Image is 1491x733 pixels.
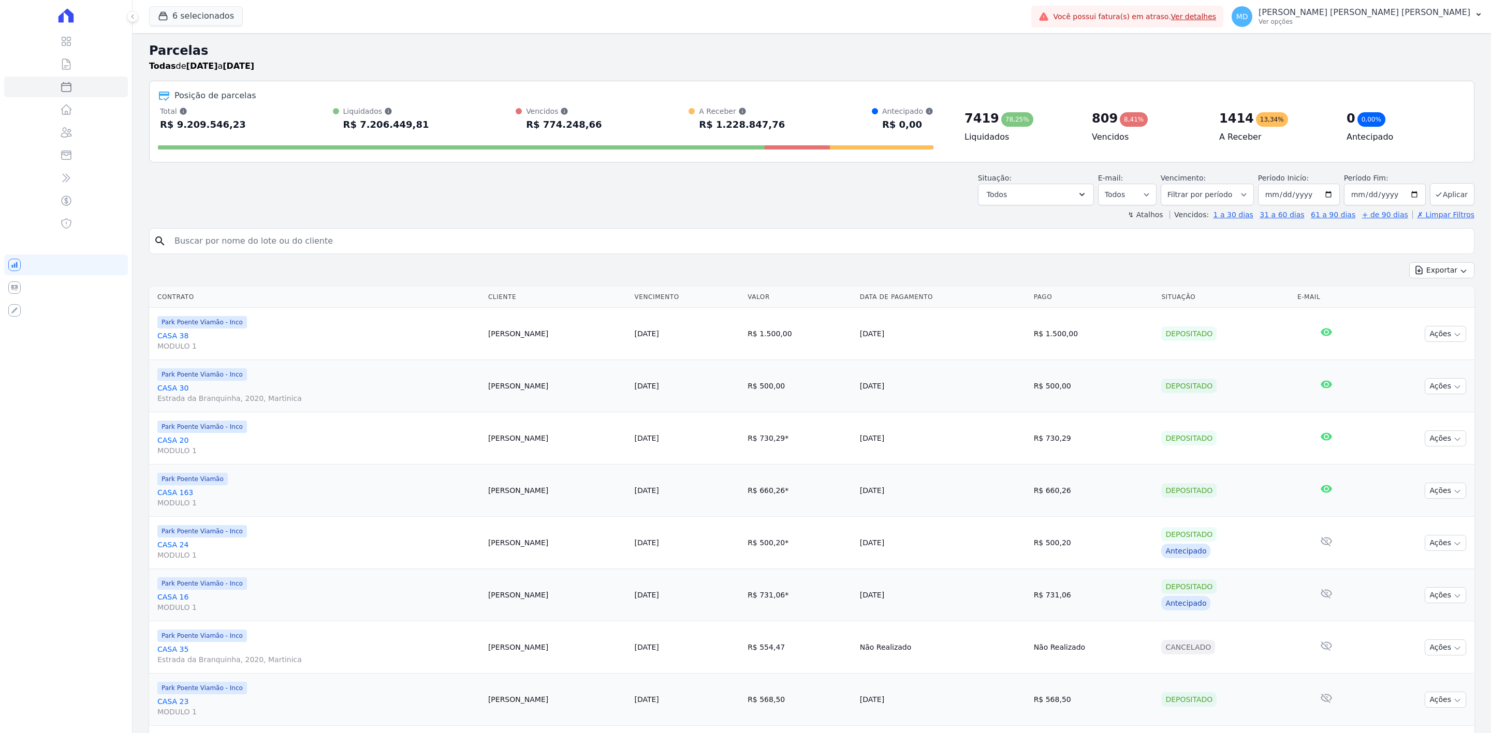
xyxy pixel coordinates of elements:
[168,231,1470,251] input: Buscar por nome do lote ou do cliente
[160,106,246,116] div: Total
[1157,287,1293,308] th: Situação
[1128,211,1163,219] label: ↯ Atalhos
[1412,211,1474,219] a: ✗ Limpar Filtros
[484,412,631,465] td: [PERSON_NAME]
[157,445,480,456] span: MODULO 1
[743,287,856,308] th: Valor
[1347,131,1457,143] h4: Antecipado
[1425,430,1466,446] button: Ações
[634,382,659,390] a: [DATE]
[743,360,856,412] td: R$ 500,00
[1161,174,1206,182] label: Vencimento:
[743,621,856,674] td: R$ 554,47
[630,287,743,308] th: Vencimento
[186,61,218,71] strong: [DATE]
[1425,587,1466,603] button: Ações
[1161,692,1217,707] div: Depositado
[1092,110,1118,127] div: 809
[1098,174,1123,182] label: E-mail:
[484,621,631,674] td: [PERSON_NAME]
[1259,7,1470,18] p: [PERSON_NAME] [PERSON_NAME] [PERSON_NAME]
[160,116,246,133] div: R$ 9.209.546,23
[1425,692,1466,708] button: Ações
[882,116,933,133] div: R$ 0,00
[157,577,247,590] span: Park Poente Viamão - Inco
[1256,112,1288,127] div: 13,34%
[157,644,480,665] a: CASA 35Estrada da Branquinha, 2020, Martinica
[1293,287,1360,308] th: E-mail
[1258,174,1309,182] label: Período Inicío:
[699,106,785,116] div: A Receber
[1161,544,1210,558] div: Antecipado
[484,465,631,517] td: [PERSON_NAME]
[743,517,856,569] td: R$ 500,20
[1161,527,1217,542] div: Depositado
[856,517,1030,569] td: [DATE]
[743,308,856,360] td: R$ 1.500,00
[157,331,480,351] a: CASA 38MODULO 1
[157,316,247,328] span: Park Poente Viamão - Inco
[1311,211,1355,219] a: 61 a 90 dias
[157,421,247,433] span: Park Poente Viamão - Inco
[856,569,1030,621] td: [DATE]
[157,487,480,508] a: CASA 163MODULO 1
[149,61,176,71] strong: Todas
[856,674,1030,726] td: [DATE]
[856,621,1030,674] td: Não Realizado
[157,498,480,508] span: MODULO 1
[1161,483,1217,498] div: Depositado
[343,116,429,133] div: R$ 7.206.449,81
[743,674,856,726] td: R$ 568,50
[1030,360,1158,412] td: R$ 500,00
[1425,483,1466,499] button: Ações
[484,517,631,569] td: [PERSON_NAME]
[1362,211,1408,219] a: + de 90 dias
[1259,18,1470,26] p: Ver opções
[157,540,480,560] a: CASA 24MODULO 1
[1236,13,1248,20] span: MD
[157,525,247,537] span: Park Poente Viamão - Inco
[699,116,785,133] div: R$ 1.228.847,76
[856,360,1030,412] td: [DATE]
[978,174,1012,182] label: Situação:
[1425,378,1466,394] button: Ações
[1161,379,1217,393] div: Depositado
[149,60,254,72] p: de a
[1219,110,1254,127] div: 1414
[1409,262,1474,278] button: Exportar
[157,654,480,665] span: Estrada da Branquinha, 2020, Martinica
[157,707,480,717] span: MODULO 1
[882,106,933,116] div: Antecipado
[634,591,659,599] a: [DATE]
[1219,131,1330,143] h4: A Receber
[157,682,247,694] span: Park Poente Viamão - Inco
[154,235,166,247] i: search
[526,106,602,116] div: Vencidos
[484,360,631,412] td: [PERSON_NAME]
[149,287,484,308] th: Contrato
[1260,211,1304,219] a: 31 a 60 dias
[1425,639,1466,655] button: Ações
[157,592,480,612] a: CASA 16MODULO 1
[1030,674,1158,726] td: R$ 568,50
[634,330,659,338] a: [DATE]
[157,550,480,560] span: MODULO 1
[484,287,631,308] th: Cliente
[1030,621,1158,674] td: Não Realizado
[978,184,1094,205] button: Todos
[856,465,1030,517] td: [DATE]
[1161,579,1217,594] div: Depositado
[157,602,480,612] span: MODULO 1
[1161,431,1217,445] div: Depositado
[856,287,1030,308] th: Data de Pagamento
[987,188,1007,201] span: Todos
[157,435,480,456] a: CASA 20MODULO 1
[157,630,247,642] span: Park Poente Viamão - Inco
[1171,12,1217,21] a: Ver detalhes
[1357,112,1385,127] div: 0,00%
[1170,211,1209,219] label: Vencidos:
[1223,2,1491,31] button: MD [PERSON_NAME] [PERSON_NAME] [PERSON_NAME] Ver opções
[484,674,631,726] td: [PERSON_NAME]
[1347,110,1355,127] div: 0
[1161,326,1217,341] div: Depositado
